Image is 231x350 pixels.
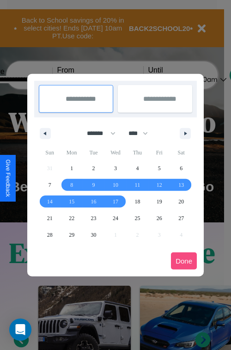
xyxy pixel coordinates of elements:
[170,177,192,193] button: 13
[69,210,74,227] span: 22
[61,227,82,243] button: 29
[39,227,61,243] button: 28
[157,177,162,193] span: 12
[91,227,97,243] span: 30
[170,210,192,227] button: 27
[113,210,118,227] span: 24
[39,193,61,210] button: 14
[127,145,148,160] span: Thu
[92,160,95,177] span: 2
[83,193,104,210] button: 16
[113,177,118,193] span: 10
[70,177,73,193] span: 8
[148,160,170,177] button: 5
[47,210,53,227] span: 21
[61,177,82,193] button: 8
[136,160,139,177] span: 4
[61,145,82,160] span: Mon
[83,160,104,177] button: 2
[127,177,148,193] button: 11
[39,210,61,227] button: 21
[127,210,148,227] button: 25
[83,227,104,243] button: 30
[91,193,97,210] span: 16
[134,193,140,210] span: 18
[170,145,192,160] span: Sat
[83,210,104,227] button: 23
[157,210,162,227] span: 26
[39,177,61,193] button: 7
[158,160,161,177] span: 5
[178,177,184,193] span: 13
[83,145,104,160] span: Tue
[9,319,31,341] div: Open Intercom Messenger
[178,193,184,210] span: 20
[170,160,192,177] button: 6
[104,177,126,193] button: 10
[69,227,74,243] span: 29
[148,210,170,227] button: 26
[70,160,73,177] span: 1
[47,193,53,210] span: 14
[114,160,117,177] span: 3
[104,160,126,177] button: 3
[127,160,148,177] button: 4
[148,177,170,193] button: 12
[135,177,140,193] span: 11
[91,210,97,227] span: 23
[104,145,126,160] span: Wed
[113,193,118,210] span: 17
[47,227,53,243] span: 28
[61,210,82,227] button: 22
[104,210,126,227] button: 24
[83,177,104,193] button: 9
[170,193,192,210] button: 20
[148,145,170,160] span: Fri
[180,160,182,177] span: 6
[104,193,126,210] button: 17
[69,193,74,210] span: 15
[39,145,61,160] span: Sun
[92,177,95,193] span: 9
[61,193,82,210] button: 15
[178,210,184,227] span: 27
[157,193,162,210] span: 19
[134,210,140,227] span: 25
[171,252,197,270] button: Done
[148,193,170,210] button: 19
[127,193,148,210] button: 18
[49,177,51,193] span: 7
[61,160,82,177] button: 1
[5,160,11,197] div: Give Feedback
